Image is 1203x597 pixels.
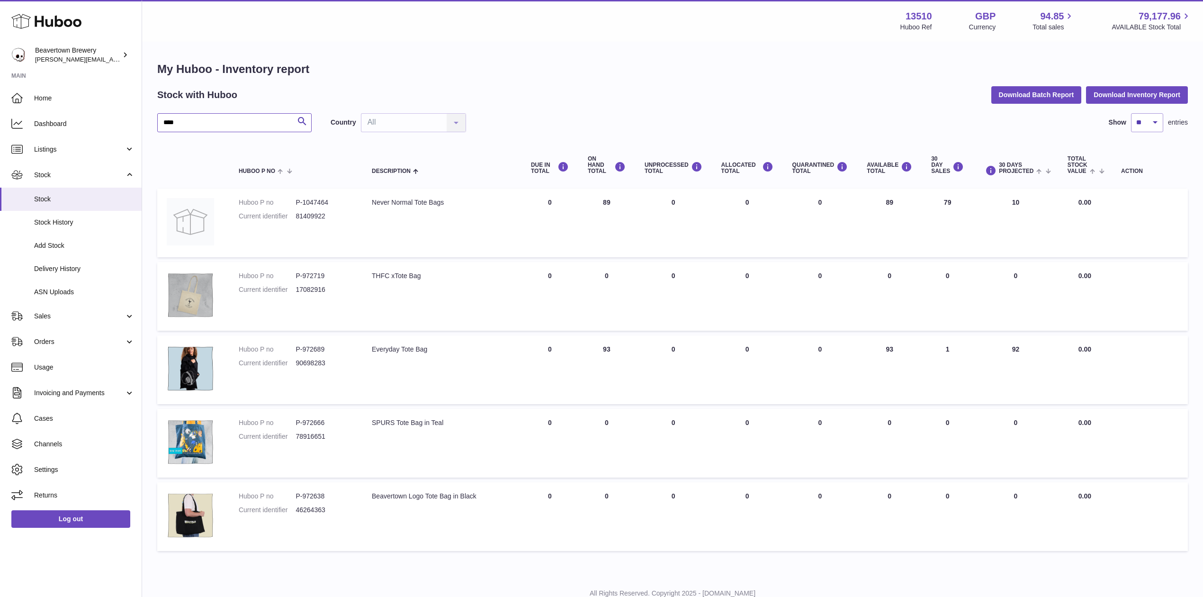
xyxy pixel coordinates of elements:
td: 0 [635,189,712,257]
td: 93 [578,335,635,404]
dt: Current identifier [239,285,296,294]
span: 0 [818,345,822,353]
span: ASN Uploads [34,288,135,297]
div: SPURS Tote Bag in Teal [372,418,512,427]
span: 0 [818,199,822,206]
button: Download Inventory Report [1086,86,1188,103]
span: Add Stock [34,241,135,250]
td: 0 [712,189,783,257]
td: 0 [635,335,712,404]
div: UNPROCESSED Total [645,162,702,174]
span: Total stock value [1068,156,1087,175]
td: 10 [973,189,1058,257]
div: Currency [969,23,996,32]
dd: P-1047464 [296,198,353,207]
dd: P-972638 [296,492,353,501]
span: 0.00 [1078,199,1091,206]
td: 93 [857,335,922,404]
span: Huboo P no [239,168,275,174]
td: 0 [521,262,578,331]
span: Home [34,94,135,103]
img: product image [167,198,214,245]
td: 0 [973,482,1058,551]
div: Never Normal Tote Bags [372,198,512,207]
span: Cases [34,414,135,423]
td: 0 [857,262,922,331]
td: 0 [973,262,1058,331]
img: product image [167,418,214,466]
div: THFC xTote Bag [372,271,512,280]
td: 0 [578,482,635,551]
td: 89 [578,189,635,257]
span: Total sales [1032,23,1075,32]
span: Description [372,168,411,174]
dt: Huboo P no [239,418,296,427]
div: Huboo Ref [900,23,932,32]
img: product image [167,345,214,392]
td: 0 [578,409,635,478]
dd: 81409922 [296,212,353,221]
span: 94.85 [1040,10,1064,23]
strong: GBP [975,10,996,23]
div: QUARANTINED Total [792,162,848,174]
div: ALLOCATED Total [721,162,773,174]
div: Beavertown Logo Tote Bag in Black [372,492,512,501]
a: 94.85 Total sales [1032,10,1075,32]
td: 0 [857,482,922,551]
span: Orders [34,337,125,346]
td: 0 [521,482,578,551]
span: Stock [34,171,125,180]
span: Dashboard [34,119,135,128]
dt: Huboo P no [239,492,296,501]
span: 0 [818,492,822,500]
img: product image [167,271,214,319]
span: 0.00 [1078,345,1091,353]
span: 30 DAYS PROJECTED [999,162,1033,174]
img: product image [167,492,214,539]
td: 0 [712,262,783,331]
label: Country [331,118,356,127]
dt: Huboo P no [239,271,296,280]
td: 0 [857,409,922,478]
td: 0 [922,482,973,551]
button: Download Batch Report [991,86,1082,103]
span: 0 [818,272,822,280]
dd: P-972689 [296,345,353,354]
td: 0 [635,262,712,331]
span: Listings [34,145,125,154]
dt: Current identifier [239,432,296,441]
td: 0 [635,482,712,551]
td: 0 [922,409,973,478]
span: [PERSON_NAME][EMAIL_ADDRESS][PERSON_NAME][DOMAIN_NAME] [35,55,241,63]
dd: 90698283 [296,359,353,368]
dt: Huboo P no [239,345,296,354]
dt: Current identifier [239,359,296,368]
span: Sales [34,312,125,321]
div: ON HAND Total [588,156,626,175]
div: Beavertown Brewery [35,46,120,64]
td: 0 [922,262,973,331]
span: Delivery History [34,264,135,273]
td: 0 [578,262,635,331]
div: AVAILABLE Total [867,162,912,174]
td: 0 [712,482,783,551]
dd: P-972719 [296,271,353,280]
span: 0.00 [1078,419,1091,426]
span: 0.00 [1078,492,1091,500]
td: 0 [521,189,578,257]
td: 0 [973,409,1058,478]
span: AVAILABLE Stock Total [1112,23,1192,32]
td: 0 [521,409,578,478]
dt: Huboo P no [239,198,296,207]
span: 79,177.96 [1139,10,1181,23]
span: 0 [818,419,822,426]
span: 0.00 [1078,272,1091,280]
div: Action [1121,168,1178,174]
span: entries [1168,118,1188,127]
img: Matthew.McCormack@beavertownbrewery.co.uk [11,48,26,62]
a: 79,177.96 AVAILABLE Stock Total [1112,10,1192,32]
td: 89 [857,189,922,257]
div: Everyday Tote Bag [372,345,512,354]
td: 92 [973,335,1058,404]
td: 79 [922,189,973,257]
